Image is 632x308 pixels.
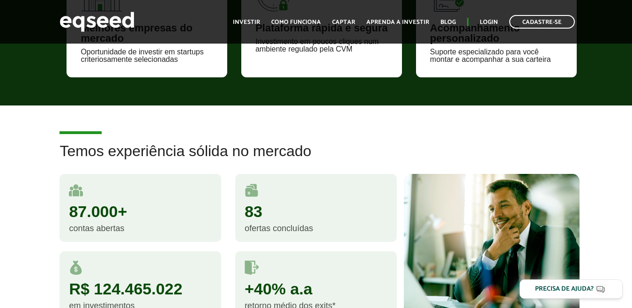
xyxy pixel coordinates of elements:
div: R$ 124.465.022 [69,281,212,297]
div: Melhores empresas do mercado [81,23,213,44]
img: user.svg [69,183,83,197]
div: Acompanhamento personalizado [430,23,563,44]
div: 87.000+ [69,203,212,219]
a: Blog [440,19,456,25]
a: Cadastre-se [509,15,575,29]
h2: Temos experiência sólida no mercado [59,143,572,173]
a: Aprenda a investir [366,19,429,25]
a: Como funciona [271,19,321,25]
div: contas abertas [69,224,212,233]
div: ofertas concluídas [245,224,387,233]
a: Login [480,19,498,25]
a: Captar [332,19,355,25]
div: +40% a.a [245,281,387,297]
img: money.svg [69,261,83,275]
img: EqSeed [59,9,134,34]
div: 83 [245,203,387,219]
div: Oportunidade de investir em startups criteriosamente selecionadas [81,48,213,63]
img: saidas.svg [245,261,259,275]
img: rodadas.svg [245,183,259,197]
div: Investimento em poucos cliques num ambiente regulado pela CVM [255,38,388,53]
div: Suporte especializado para você montar e acompanhar a sua carteira [430,48,563,63]
a: Investir [233,19,260,25]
